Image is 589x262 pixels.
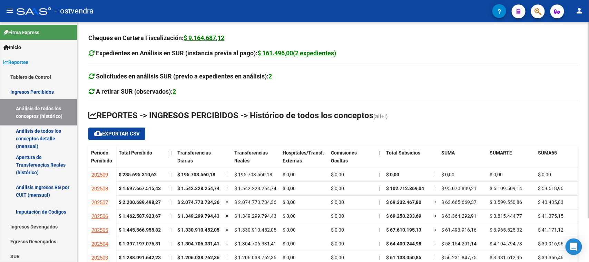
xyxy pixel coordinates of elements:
button: Exportar CSV [88,128,145,140]
span: Transferencias Diarias [177,150,211,163]
span: $ 0,00 [283,186,296,191]
span: $ 1.206.038.762,36 [234,255,276,260]
datatable-header-cell: Hospitales/Transf. Externas [280,146,328,175]
datatable-header-cell: Transferencias Diarias [175,146,223,175]
span: $ 40.435,83 [538,199,563,205]
span: $ 56.231.847,75 [441,255,477,260]
span: $ 195.703.560,18 [177,172,215,177]
span: $ 0,00 [331,172,344,177]
span: | [379,150,381,156]
span: $ 0,00 [331,241,344,246]
span: 202506 [91,213,108,219]
span: Transferencias Reales [234,150,268,163]
span: 202505 [91,227,108,233]
span: = [434,199,437,205]
span: $ 0,00 [490,172,503,177]
span: $ 2.074.773.734,36 [234,199,276,205]
div: $ 9.164.687,12 [184,33,224,43]
span: 202508 [91,186,108,192]
strong: $ 1.697.667.515,43 [119,186,161,191]
span: $ 69.250.233,69 [386,213,421,219]
span: 202507 [91,199,108,206]
mat-icon: person [575,7,583,15]
span: $ 41.375,15 [538,213,563,219]
span: $ 0,00 [538,172,551,177]
span: Exportar CSV [94,131,140,137]
span: | [170,255,171,260]
span: $ 39.356,46 [538,255,563,260]
span: REPORTES -> INGRESOS PERCIBIDOS -> Histórico de todos los conceptos [88,111,373,120]
strong: A retirar SUR (observados): [96,88,176,95]
span: | [170,213,171,219]
span: | [379,199,380,205]
span: $ 39.916,96 [538,241,563,246]
datatable-header-cell: SUMA [439,146,487,175]
span: = [434,241,437,246]
strong: Expedientes en Análisis en SUR (instancia previa al pago): [96,49,336,57]
span: $ 0,00 [331,255,344,260]
span: = [226,255,228,260]
span: 202503 [91,255,108,261]
strong: $ 1.445.566.955,82 [119,227,161,233]
span: | [170,199,171,205]
datatable-header-cell: | [376,146,383,175]
span: $ 195.703.560,18 [234,172,272,177]
span: $ 41.171,12 [538,227,563,233]
span: $ 1.349.299.794,43 [234,213,276,219]
span: $ 63.364.292,91 [441,213,477,219]
span: $ 58.154.291,14 [441,241,477,246]
span: | [379,213,380,219]
span: $ 0,00 [331,186,344,191]
span: $ 63.665.669,37 [441,199,477,205]
span: | [379,186,380,191]
span: (alt+i) [373,113,388,120]
span: = [226,241,228,246]
span: = [226,186,228,191]
datatable-header-cell: Período Percibido [88,146,116,175]
strong: $ 235.695.310,62 [119,172,157,177]
span: = [226,172,228,177]
span: $ 0,00 [283,255,296,260]
span: = [434,255,437,260]
datatable-header-cell: Comisiones Ocultas [328,146,376,175]
span: $ 1.206.038.762,36 [177,255,219,260]
span: $ 0,00 [331,199,344,205]
span: = [434,186,437,191]
span: $ 67.610.195,13 [386,227,421,233]
span: Comisiones Ocultas [331,150,357,163]
span: $ 102.712.869,04 [386,186,424,191]
span: Hospitales/Transf. Externas [283,150,324,163]
span: $ 1.349.299.794,43 [177,213,219,219]
span: $ 1.542.228.254,74 [177,186,219,191]
div: $ 161.496,00(2 expedientes) [258,48,336,58]
strong: $ 2.200.689.498,27 [119,199,161,205]
span: $ 1.542.228.254,74 [234,186,276,191]
datatable-header-cell: | [168,146,175,175]
span: $ 3.815.444,77 [490,213,522,219]
span: $ 3.931.612,96 [490,255,522,260]
datatable-header-cell: SUMARTE [487,146,535,175]
span: | [170,241,171,246]
span: | [379,241,380,246]
span: $ 0,00 [441,172,454,177]
datatable-header-cell: Total Subsidios [383,146,432,175]
span: $ 69.332.467,80 [386,199,421,205]
span: | [170,186,171,191]
span: | [379,255,380,260]
span: Período Percibido [91,150,112,163]
span: = [226,227,228,233]
span: = [226,213,228,219]
span: SUMARTE [490,150,512,156]
span: $ 1.304.706.331,41 [177,241,219,246]
span: $ 4.104.794,78 [490,241,522,246]
span: | [170,150,172,156]
span: $ 3.599.550,86 [490,199,522,205]
span: $ 0,00 [331,213,344,219]
strong: $ 1.397.197.076,81 [119,241,161,246]
span: $ 0,00 [331,227,344,233]
span: $ 2.074.773.734,36 [177,199,219,205]
span: Total Subsidios [386,150,420,156]
strong: Cheques en Cartera Fiscalización: [88,34,224,41]
strong: Solicitudes en análisis SUR (previo a expedientes en análisis): [96,73,272,80]
strong: $ 1.288.091.642,23 [119,255,161,260]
